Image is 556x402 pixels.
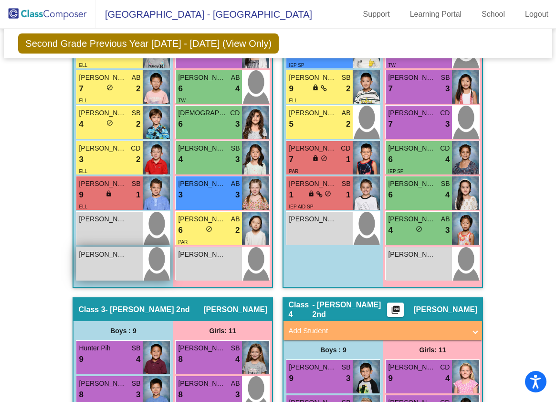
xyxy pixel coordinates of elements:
[289,118,293,130] span: 5
[131,143,140,153] span: CD
[388,250,436,260] span: [PERSON_NAME]
[289,73,336,83] span: [PERSON_NAME]
[231,214,240,224] span: AB
[178,108,226,118] span: [DEMOGRAPHIC_DATA][PERSON_NAME]
[18,33,279,54] span: Second Grade Previous Year [DATE] - [DATE] (View Only)
[388,63,396,68] span: TW
[445,372,450,385] span: 4
[178,118,182,130] span: 6
[445,83,450,95] span: 3
[312,84,319,91] span: lock
[388,153,392,166] span: 6
[388,83,392,95] span: 7
[289,98,297,103] span: ELL
[388,179,436,189] span: [PERSON_NAME]
[203,305,267,315] span: [PERSON_NAME]
[289,214,336,224] span: [PERSON_NAME] [PERSON_NAME]
[79,63,87,68] span: ELL
[132,108,141,118] span: SB
[289,153,293,166] span: 7
[289,108,336,118] span: [PERSON_NAME]
[289,169,298,174] span: PAR
[383,340,482,359] div: Girls: 11
[445,224,450,237] span: 3
[474,7,513,22] a: School
[346,83,350,95] span: 2
[356,7,398,22] a: Support
[441,73,450,83] span: SB
[341,143,350,153] span: CD
[79,189,83,201] span: 9
[235,224,240,237] span: 2
[388,108,436,118] span: [PERSON_NAME]
[178,250,226,260] span: [PERSON_NAME]
[388,118,392,130] span: 7
[388,143,436,153] span: [PERSON_NAME]
[79,250,126,260] span: [PERSON_NAME]
[79,343,126,353] span: Hunter Pih
[178,239,188,245] span: PAR
[445,189,450,201] span: 4
[235,118,240,130] span: 3
[440,108,450,118] span: CD
[388,169,403,174] span: IEP SP
[79,143,126,153] span: [PERSON_NAME]
[342,108,351,118] span: AB
[136,83,140,95] span: 2
[388,224,392,237] span: 4
[132,379,141,389] span: SB
[289,372,293,385] span: 9
[136,189,140,201] span: 1
[79,214,126,224] span: [PERSON_NAME]
[132,179,141,189] span: SB
[178,73,226,83] span: [PERSON_NAME]
[136,353,140,366] span: 4
[440,143,450,153] span: CD
[235,389,240,401] span: 3
[390,305,401,318] mat-icon: picture_as_pdf
[308,190,315,197] span: lock
[79,204,87,209] span: ELL
[402,7,470,22] a: Learning Portal
[79,169,87,174] span: ELL
[105,190,112,197] span: lock
[413,305,477,315] span: [PERSON_NAME]
[79,353,83,366] span: 9
[445,153,450,166] span: 4
[235,153,240,166] span: 3
[388,189,392,201] span: 6
[73,321,173,340] div: Boys : 9
[206,226,212,232] span: do_not_disturb_alt
[178,389,182,401] span: 8
[178,189,182,201] span: 3
[289,179,336,189] span: [PERSON_NAME]
[178,98,186,103] span: TW
[79,379,126,389] span: [PERSON_NAME]
[178,153,182,166] span: 4
[288,300,312,319] span: Class 4
[388,362,436,372] span: [PERSON_NAME]
[342,179,351,189] span: SB
[445,118,450,130] span: 3
[283,340,383,359] div: Boys : 9
[440,362,450,372] span: CD
[136,153,140,166] span: 2
[132,73,141,83] span: AB
[78,305,105,315] span: Class 3
[230,108,240,118] span: CD
[321,155,327,162] span: do_not_disturb_alt
[106,84,113,91] span: do_not_disturb_alt
[136,118,140,130] span: 2
[95,7,312,22] span: [GEOGRAPHIC_DATA] - [GEOGRAPHIC_DATA]
[289,189,293,201] span: 1
[178,83,182,95] span: 6
[106,120,113,126] span: do_not_disturb_alt
[79,83,83,95] span: 7
[79,389,83,401] span: 8
[231,143,240,153] span: SB
[289,83,293,95] span: 9
[79,179,126,189] span: [PERSON_NAME]
[231,343,240,353] span: SB
[441,214,450,224] span: AB
[79,118,83,130] span: 4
